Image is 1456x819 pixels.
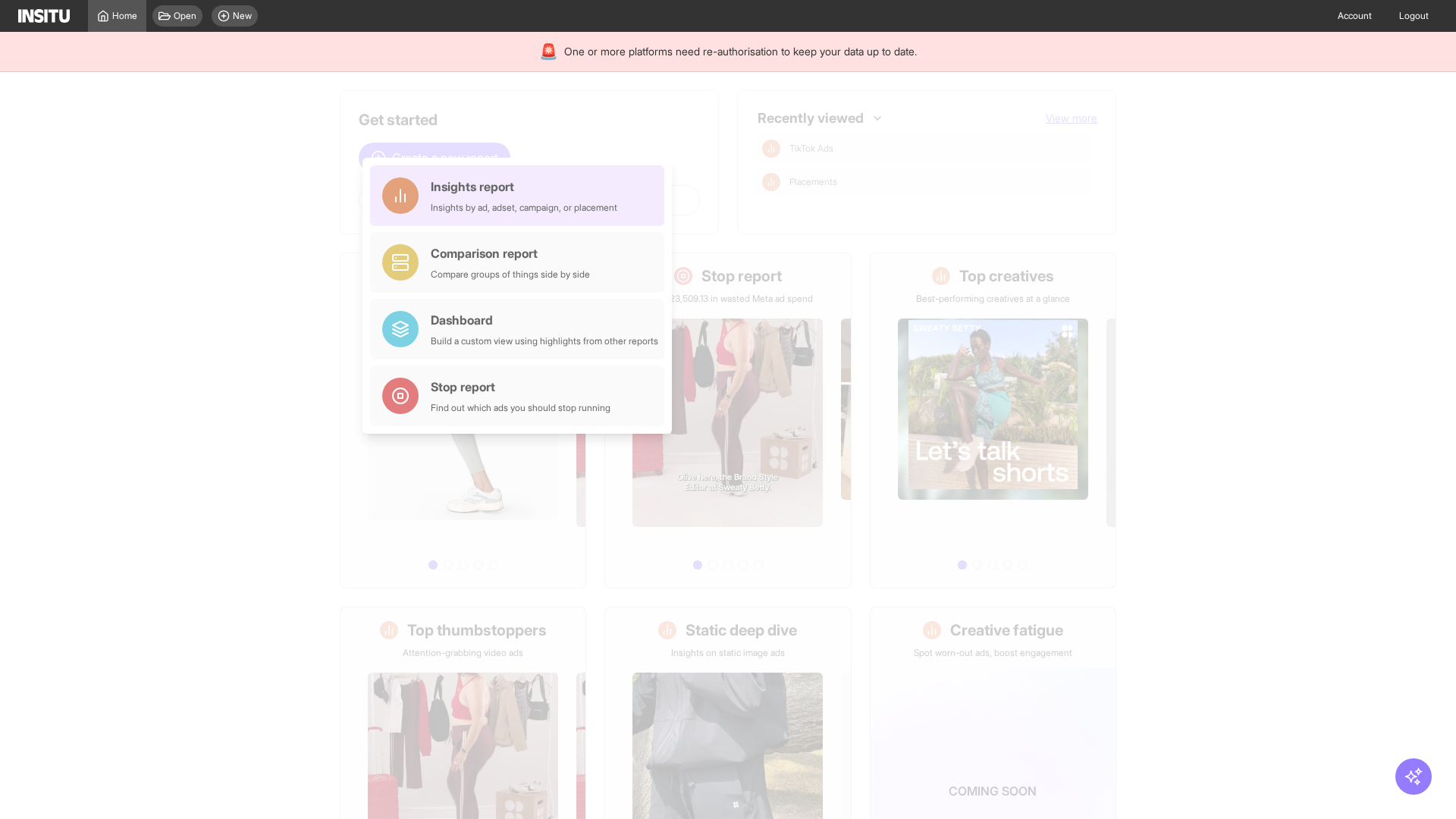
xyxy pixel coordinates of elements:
[18,9,70,23] img: Logo
[431,268,590,281] div: Compare groups of things side by side
[112,10,137,22] span: Home
[431,378,610,396] div: Stop report
[564,44,917,59] span: One or more platforms need re-authorisation to keep your data up to date.
[233,10,252,22] span: New
[431,244,590,262] div: Comparison report
[431,202,617,214] div: Insights by ad, adset, campaign, or placement
[431,402,610,414] div: Find out which ads you should stop running
[539,41,558,62] div: 🚨
[431,177,617,196] div: Insights report
[174,10,196,22] span: Open
[431,311,658,329] div: Dashboard
[431,335,658,347] div: Build a custom view using highlights from other reports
